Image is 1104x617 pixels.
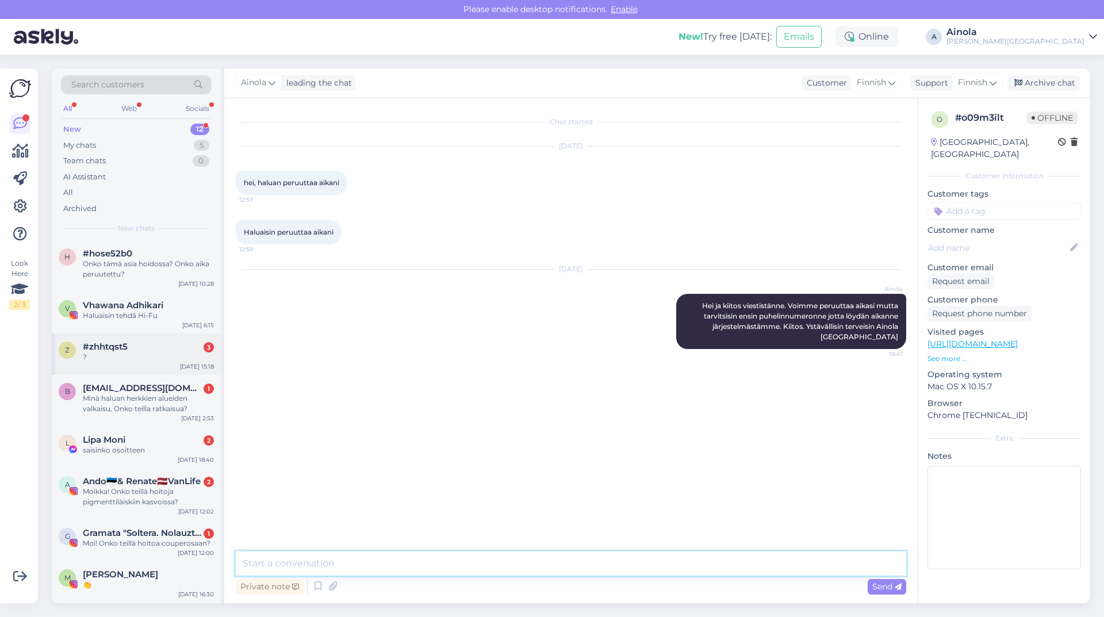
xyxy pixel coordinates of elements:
div: Archived [63,203,97,214]
span: Send [872,581,902,592]
span: Finnish [857,76,886,89]
button: Emails [776,26,822,48]
div: 👏 [83,580,214,590]
div: Moikka! Onko teillä hoitoja pigmenttiläiskiin kasvoissa? [83,486,214,507]
input: Add name [928,242,1068,254]
div: 0 [193,155,209,167]
div: Look Here [9,258,30,310]
div: # o09m3ilt [955,111,1027,125]
div: Web [119,101,139,116]
p: Customer tags [927,188,1081,200]
div: Private note [236,579,304,595]
a: [URL][DOMAIN_NAME] [927,339,1018,349]
input: Add a tag [927,202,1081,220]
span: Vhawana Adhikari [83,300,163,311]
p: Notes [927,450,1081,462]
span: 16:41 [860,350,903,358]
span: o [937,115,942,124]
div: My chats [63,140,96,151]
div: Try free [DATE]: [678,30,772,44]
div: Socials [183,101,212,116]
p: Customer phone [927,294,1081,306]
p: See more ... [927,354,1081,364]
div: Haluaisin tehdã Hi-Fu [83,311,214,321]
div: [GEOGRAPHIC_DATA], [GEOGRAPHIC_DATA] [931,136,1058,160]
div: [DATE] 10:28 [178,279,214,288]
div: [DATE] 12:02 [178,507,214,516]
div: Request phone number [927,306,1032,321]
div: [DATE] 16:30 [178,590,214,599]
div: 2 / 3 [9,300,30,310]
div: [DATE] 18:40 [178,455,214,464]
div: 2 [204,477,214,487]
span: Gramata "Soltera. Nolauzta roze" [83,528,202,538]
span: Offline [1027,112,1078,124]
div: Chat started [236,117,906,127]
div: All [63,187,73,198]
div: Team chats [63,155,106,167]
span: #hose52b0 [83,248,132,259]
div: 12 [190,124,209,135]
span: Ainola [860,285,903,293]
span: Ainola [241,76,266,89]
span: V [65,304,70,313]
div: AI Assistant [63,171,106,183]
span: #zhhtqst5 [83,342,128,352]
p: Visited pages [927,326,1081,338]
span: 12:57 [239,196,282,204]
p: Operating system [927,369,1081,381]
p: Chrome [TECHNICAL_ID] [927,409,1081,421]
span: M [64,573,71,582]
span: L [66,439,70,447]
div: Support [911,77,948,89]
div: leading the chat [282,77,352,89]
span: 12:58 [239,245,282,254]
span: Search customers [71,79,144,91]
span: New chats [118,223,155,233]
span: Finnish [958,76,987,89]
div: All [61,101,74,116]
span: h [64,252,70,261]
div: 5 [194,140,209,151]
span: Ando🇪🇪& Renate🇱🇻VanLife [83,476,201,486]
div: [PERSON_NAME][GEOGRAPHIC_DATA] [946,37,1084,46]
div: Moi! Onko teillä hoitoa couperosaan? [83,538,214,549]
div: Ainola [946,28,1084,37]
div: 3 [204,342,214,352]
span: bouazzaoui.zoulikha@hotmail.com [83,383,202,393]
div: 1 [204,384,214,394]
p: Customer email [927,262,1081,274]
div: Customer information [927,171,1081,181]
span: Haluaisin peruuttaa aikani [244,228,333,236]
img: Askly Logo [9,78,31,99]
div: Online [835,26,898,47]
a: Ainola[PERSON_NAME][GEOGRAPHIC_DATA] [946,28,1097,46]
div: Archive chat [1007,75,1080,91]
span: G [65,532,70,541]
span: A [65,480,70,489]
span: b [65,387,70,396]
span: Enable [607,4,641,14]
div: A [926,29,942,45]
div: 1 [204,528,214,539]
span: Hei ja kiitos viestistänne. Voimme peruuttaa aikasi mutta tarvitsisin ensin puhelinnumeronne jott... [702,301,900,341]
div: [DATE] 12:00 [178,549,214,557]
span: Lipa Moni [83,435,125,445]
div: [DATE] [236,264,906,274]
div: Extra [927,433,1081,443]
p: Customer name [927,224,1081,236]
div: [DATE] 2:53 [181,414,214,423]
div: Customer [802,77,847,89]
div: 2 [204,435,214,446]
div: ? [83,352,214,362]
span: hei, haluan peruuttaa aikani [244,178,339,187]
div: [DATE] 6:15 [182,321,214,329]
b: New! [678,31,703,42]
div: saisinko osoitteen [83,445,214,455]
div: Minä haluan herkkien alueiden valkaisu, Onko teilla ratkaisua? [83,393,214,414]
div: Request email [927,274,994,289]
div: Onko tämä asia hoidossa? Onko aika peruutettu? [83,259,214,279]
span: z [65,346,70,354]
p: Browser [927,397,1081,409]
div: [DATE] [236,141,906,151]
